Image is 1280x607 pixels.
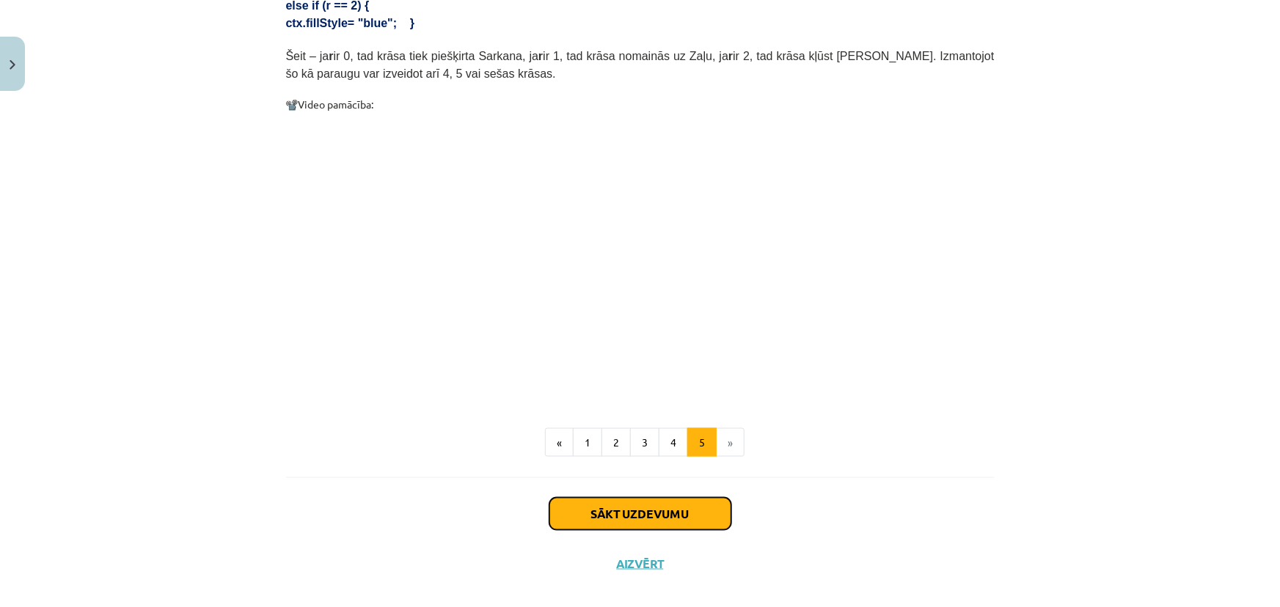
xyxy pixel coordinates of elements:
b: r [728,50,733,62]
b: r [329,50,333,62]
button: 1 [573,428,602,457]
button: « [545,428,574,457]
button: 5 [687,428,717,457]
b: r [538,50,543,62]
span: ctx.fillStyle= "blue"; } [286,17,415,29]
button: Aizvērt [612,556,668,571]
nav: Page navigation example [286,428,995,457]
button: 4 [659,428,688,457]
img: icon-close-lesson-0947bae3869378f0d4975bcd49f059093ad1ed9edebbc8119c70593378902aed.svg [10,60,15,70]
p: 📽️Video pamācība: [286,97,995,112]
button: Sākt uzdevumu [549,498,731,530]
span: Šeit – ja ir 0, tad krāsa tiek piešķirta Sarkana, ja ir 1, tad krāsa nomainās uz Zaļu, ja ir 2, t... [286,50,995,80]
button: 3 [630,428,659,457]
button: 2 [601,428,631,457]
